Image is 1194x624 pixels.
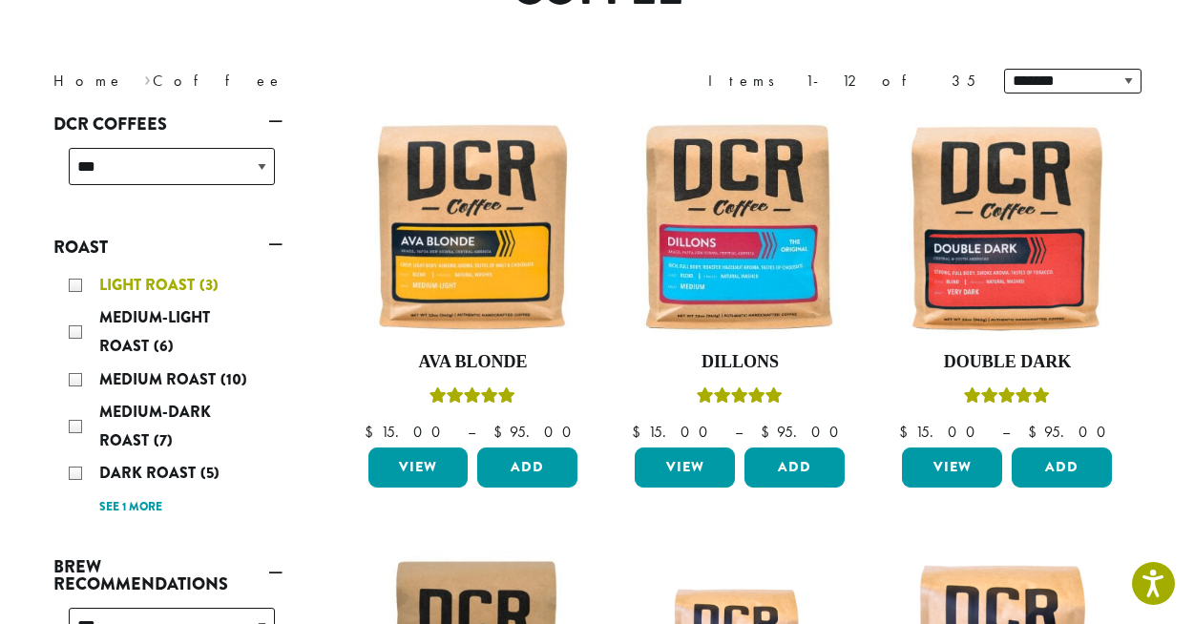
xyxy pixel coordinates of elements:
span: Dark Roast [99,462,200,484]
a: Ava BlondeRated 5.00 out of 5 [364,117,583,440]
a: DillonsRated 5.00 out of 5 [630,117,849,440]
nav: Breadcrumb [53,70,569,93]
span: (7) [154,429,173,451]
a: View [902,447,1002,488]
bdi: 95.00 [1028,422,1115,442]
img: Double-Dark-12oz-300x300.jpg [897,117,1117,337]
bdi: 15.00 [632,422,717,442]
span: (10) [220,368,247,390]
a: DCR Coffees [53,108,283,140]
div: Items 1-12 of 35 [708,70,975,93]
a: View [635,447,735,488]
a: Home [53,71,124,91]
span: Medium Roast [99,368,220,390]
span: Medium-Dark Roast [99,401,211,451]
bdi: 15.00 [899,422,984,442]
button: Add [477,447,577,488]
span: $ [1028,422,1044,442]
span: $ [365,422,381,442]
span: Medium-Light Roast [99,306,210,357]
h4: Ava Blonde [364,352,583,373]
span: – [735,422,743,442]
span: › [144,63,151,93]
bdi: 15.00 [365,422,450,442]
div: Roast [53,263,283,528]
div: Rated 5.00 out of 5 [697,385,783,413]
img: Ava-Blonde-12oz-1-300x300.jpg [363,117,582,337]
div: DCR Coffees [53,140,283,208]
button: Add [1012,447,1112,488]
h4: Dillons [630,352,849,373]
bdi: 95.00 [761,422,848,442]
a: See 1 more [99,498,162,517]
button: Add [744,447,845,488]
span: $ [632,422,648,442]
span: Light Roast [99,274,199,296]
div: Rated 5.00 out of 5 [429,385,515,413]
h4: Double Dark [897,352,1117,373]
span: $ [761,422,777,442]
span: (5) [200,462,220,484]
span: – [1002,422,1010,442]
a: Roast [53,231,283,263]
span: – [468,422,475,442]
a: Double DarkRated 4.50 out of 5 [897,117,1117,440]
a: Brew Recommendations [53,551,283,600]
div: Rated 4.50 out of 5 [964,385,1050,413]
span: (6) [154,335,174,357]
span: $ [899,422,915,442]
img: Dillons-12oz-300x300.jpg [630,117,849,337]
bdi: 95.00 [493,422,580,442]
span: $ [493,422,510,442]
a: View [368,447,469,488]
span: (3) [199,274,219,296]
